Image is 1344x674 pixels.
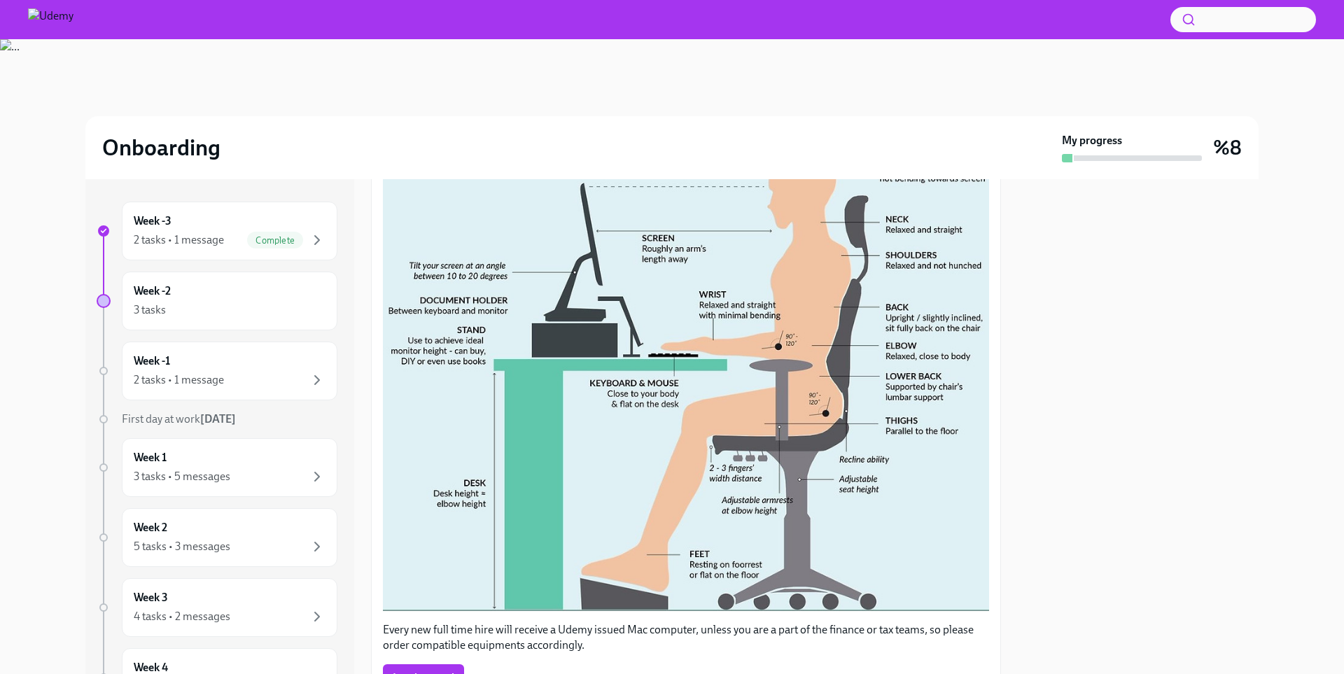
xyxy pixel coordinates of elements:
[134,232,224,248] div: 2 tasks • 1 message
[134,520,167,535] h6: Week 2
[97,412,337,427] a: First day at work[DATE]
[97,272,337,330] a: Week -23 tasks
[134,609,230,624] div: 4 tasks • 2 messages
[383,13,989,612] button: Zoom image
[1062,133,1122,148] strong: My progress
[28,8,73,31] img: Udemy
[134,302,166,318] div: 3 tasks
[134,213,171,229] h6: Week -3
[1213,135,1242,160] h3: %8
[97,438,337,497] a: Week 13 tasks • 5 messages
[134,539,230,554] div: 5 tasks • 3 messages
[97,508,337,567] a: Week 25 tasks • 3 messages
[134,353,170,369] h6: Week -1
[102,134,220,162] h2: Onboarding
[134,590,168,605] h6: Week 3
[200,412,236,426] strong: [DATE]
[97,342,337,400] a: Week -12 tasks • 1 message
[134,372,224,388] div: 2 tasks • 1 message
[247,235,303,246] span: Complete
[97,202,337,260] a: Week -32 tasks • 1 messageComplete
[122,412,236,426] span: First day at work
[383,622,989,653] p: Every new full time hire will receive a Udemy issued Mac computer, unless you are a part of the f...
[134,283,171,299] h6: Week -2
[134,469,230,484] div: 3 tasks • 5 messages
[134,450,167,465] h6: Week 1
[97,578,337,637] a: Week 34 tasks • 2 messages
